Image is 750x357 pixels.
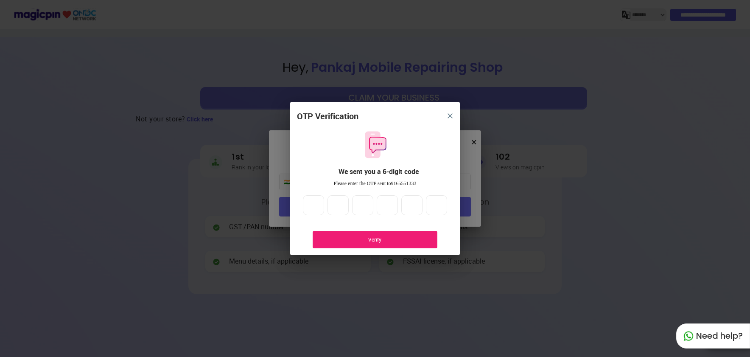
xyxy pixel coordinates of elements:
div: OTP Verification [297,110,358,123]
img: 8zTxi7IzMsfkYqyYgBgfvSHvmzQA9juT1O3mhMgBDT8p5s20zMZ2JbefE1IEBlkXHwa7wAFxGwdILBLhkAAAAASUVORK5CYII= [448,113,453,118]
img: whatapp_green.7240e66a.svg [683,331,694,341]
div: Verify [325,236,425,243]
div: Need help? [676,323,750,349]
button: close [442,108,458,124]
div: We sent you a 6-digit code [304,167,453,177]
img: otpMessageIcon.11fa9bf9.svg [361,130,389,159]
div: Please enter the OTP sent to 9165551333 [297,180,453,187]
